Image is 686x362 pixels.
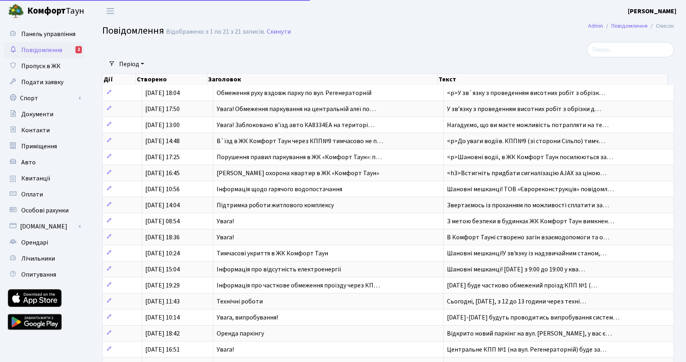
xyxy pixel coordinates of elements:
[587,42,674,57] input: Пошук...
[4,186,84,202] a: Оплати
[447,345,607,354] span: Центральне КПП №1 (на вул. Регенераторній) буде за…
[217,297,263,306] span: Технічні роботи
[576,18,686,34] nav: breadcrumb
[217,201,334,210] span: Підтримка роботи житлового комплексу
[21,126,50,135] span: Контакти
[145,137,180,146] span: [DATE] 14:48
[4,138,84,154] a: Приміщення
[447,265,585,274] span: Шановні мешканці! [DATE] з 9:00 до 19:00 у ква…
[21,270,56,279] span: Опитування
[447,217,614,226] span: З метою безпеки в будинках ЖК Комфорт Таун вимкнен…
[438,74,668,85] th: Текст
[21,30,75,38] span: Панель управління
[145,249,180,258] span: [DATE] 10:24
[217,153,382,162] span: Порушення правил паркування в ЖК «Комфорт Таун»: п…
[21,62,61,71] span: Пропуск в ЖК
[4,235,84,251] a: Орендарі
[21,158,36,167] span: Авто
[21,254,55,263] span: Лічильники
[447,185,614,194] span: Шановні мешканці! ТОВ «Єврореконструкція» повідомл…
[447,169,607,178] span: <h3>Встигніть придбати сигналізацію AJAX за ціною…
[27,4,84,18] span: Таун
[145,297,180,306] span: [DATE] 11:43
[21,46,62,55] span: Повідомлення
[447,249,607,258] span: Шановні мешканці!У зв'язку із надзвичайним станом,…
[145,153,180,162] span: [DATE] 17:25
[145,329,180,338] span: [DATE] 18:42
[4,251,84,267] a: Лічильники
[217,265,341,274] span: Інформація про відсутність електроенергії
[145,89,180,97] span: [DATE] 18:04
[145,265,180,274] span: [DATE] 15:04
[217,329,264,338] span: Оренда паркінгу
[145,345,180,354] span: [DATE] 16:51
[217,249,328,258] span: Тимчасові укриття в ЖК Комфорт Таун
[166,28,265,36] div: Відображено з 1 по 21 з 21 записів.
[217,233,234,242] span: Увага!
[647,22,674,30] li: Список
[145,313,180,322] span: [DATE] 10:14
[447,233,609,242] span: В Комфорт Тауні створено загін взаємодопомоги та о…
[267,28,291,36] a: Скинути
[447,297,586,306] span: Сьогодні, [DATE], з 12 до 13 години через техні…
[4,58,84,74] a: Пропуск в ЖК
[21,238,48,247] span: Орендарі
[145,105,180,113] span: [DATE] 17:50
[4,90,84,106] a: Спорт
[145,185,180,194] span: [DATE] 10:56
[447,329,612,338] span: Відкрито новий паркінг на вул. [PERSON_NAME], у вас є…
[145,217,180,226] span: [DATE] 08:54
[102,24,164,38] span: Повідомлення
[21,206,69,215] span: Особові рахунки
[4,154,84,170] a: Авто
[21,78,63,87] span: Подати заявку
[628,6,676,16] a: [PERSON_NAME]
[447,105,601,113] span: У звʼязку з проведенням висотних робіт з обрізки д…
[217,105,376,113] span: Увага! Обмеження паркування на центральній алеї по…
[628,7,676,16] b: [PERSON_NAME]
[75,46,82,53] div: 2
[4,26,84,42] a: Панель управління
[207,74,438,85] th: Заголовок
[145,233,180,242] span: [DATE] 18:36
[4,267,84,283] a: Опитування
[145,201,180,210] span: [DATE] 14:04
[4,106,84,122] a: Документи
[447,313,619,322] span: [DATE]-[DATE] будуть проводитись випробування систем…
[217,217,234,226] span: Увага!
[27,4,66,17] b: Комфорт
[217,137,383,146] span: В`їзд в ЖК Комфорт Таун через КПП№9 тимчасово не п…
[217,313,278,322] span: Увага, випробування!
[4,202,84,218] a: Особові рахунки
[4,170,84,186] a: Квитанції
[103,74,136,85] th: Дії
[447,137,605,146] span: <p>До уваги водіїв. КПП№9 (зі сторони Сільпо) тимч…
[145,121,180,129] span: [DATE] 13:00
[447,89,605,97] span: <p>У зв`язку з проведенням висотних робіт з обрізк…
[21,142,57,151] span: Приміщення
[4,42,84,58] a: Повідомлення2
[447,153,613,162] span: <p>Шановні водії, в ЖК Комфорт Таун посилюються за…
[217,169,379,178] span: [PERSON_NAME] охорона квартир в ЖК «Комфорт Таун»
[447,281,597,290] span: [DATE] буде частково обмежений проїзд:КПП №1 (…
[136,74,207,85] th: Створено
[447,201,609,210] span: Звертаємось із проханням по можливості сплатити за…
[21,110,53,119] span: Документи
[116,57,147,71] a: Період
[4,122,84,138] a: Контакти
[217,345,234,354] span: Увага!
[4,74,84,90] a: Подати заявку
[217,121,374,129] span: Увага! Заблоковано вʼїзд авто КА8334ЕА на територі…
[21,174,51,183] span: Квитанції
[100,4,120,18] button: Переключити навігацію
[8,3,24,19] img: logo.png
[145,281,180,290] span: [DATE] 19:29
[217,185,342,194] span: Інформація щодо гарячого водопостачання
[588,22,603,30] a: Admin
[447,121,609,129] span: Нагадуємо, що ви маєте можливість потрапляти на те…
[4,218,84,235] a: [DOMAIN_NAME]
[611,22,647,30] a: Повідомлення
[217,89,371,97] span: Обмеження руху вздовж парку по вул. Регенераторній
[217,281,380,290] span: Інформація про часткове обмеження проїзду через КП…
[145,169,180,178] span: [DATE] 16:45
